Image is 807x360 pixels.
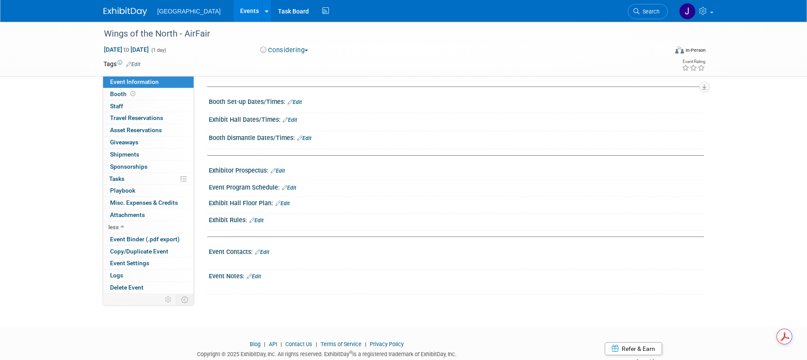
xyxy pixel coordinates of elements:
a: Privacy Policy [370,341,404,347]
a: Edit [271,168,285,174]
a: Edit [275,200,290,207]
a: less [103,221,194,233]
a: Copy/Duplicate Event [103,246,194,257]
img: Jessica Belcher [679,3,696,20]
span: Staff [110,103,123,110]
a: Blog [250,341,261,347]
span: Playbook [110,187,135,194]
span: Copy/Duplicate Event [110,248,168,255]
a: Playbook [103,185,194,197]
span: Shipments [110,151,139,158]
span: Logs [110,272,123,279]
a: Event Information [103,76,194,88]
span: [GEOGRAPHIC_DATA] [157,8,221,15]
a: Edit [282,185,296,191]
a: Edit [288,99,302,105]
td: Toggle Event Tabs [176,294,194,305]
span: | [363,341,368,347]
span: Search [640,8,660,15]
a: Giveaways [103,137,194,148]
span: (1 day) [151,47,166,53]
a: Event Binder (.pdf export) [103,233,194,245]
span: Sponsorships [110,163,147,170]
button: Considering [257,46,311,55]
a: Event Settings [103,257,194,269]
a: Attachments [103,209,194,221]
span: Booth [110,90,137,97]
a: Asset Reservations [103,124,194,136]
div: Exhibit Rules: [209,213,704,225]
a: Tasks [103,173,194,185]
a: Contact Us [285,341,312,347]
span: Booth not reserved yet [129,90,137,97]
a: Delete Event [103,282,194,293]
span: Event Information [110,78,159,85]
span: | [262,341,268,347]
a: Edit [255,249,269,255]
a: Edit [283,117,297,123]
a: Edit [126,61,141,67]
span: | [314,341,319,347]
img: ExhibitDay [104,7,147,16]
a: Logs [103,270,194,281]
td: Personalize Event Tab Strip [161,294,176,305]
a: Edit [297,135,311,141]
span: less [108,223,119,230]
a: Refer & Earn [605,342,662,355]
span: | [278,341,284,347]
div: Copyright © 2025 ExhibitDay, Inc. All rights reserved. ExhibitDay is a registered trademark of Ex... [104,348,551,358]
div: Exhibitor Prospectus: [209,164,704,175]
a: Terms of Service [321,341,362,347]
div: Wings of the North - AirFair [101,26,655,42]
span: [DATE] [DATE] [104,46,149,53]
div: Booth Dismantle Dates/Times: [209,131,704,143]
span: Giveaways [110,139,138,146]
span: Asset Reservations [110,127,162,133]
div: Exhibit Hall Dates/Times: [209,113,704,124]
span: Travel Reservations [110,114,163,121]
div: Event Program Schedule: [209,181,704,192]
td: Tags [104,60,141,68]
a: Travel Reservations [103,112,194,124]
a: Booth [103,88,194,100]
span: Event Settings [110,260,149,267]
span: Event Binder (.pdf export) [110,236,180,243]
span: Tasks [109,175,124,182]
a: Staff [103,100,194,112]
a: Shipments [103,149,194,160]
div: Event Contacts: [209,245,704,257]
div: Event Format [616,45,706,58]
div: Event Rating [682,60,705,64]
span: to [122,46,131,53]
img: Format-Inperson.png [675,47,684,53]
span: Attachments [110,211,145,218]
a: API [269,341,277,347]
div: Event Notes: [209,270,704,281]
div: Exhibit Hall Floor Plan: [209,197,704,208]
a: Search [628,4,668,19]
div: Booth Set-up Dates/Times: [209,95,704,107]
a: Edit [249,217,264,223]
a: Misc. Expenses & Credits [103,197,194,209]
span: Misc. Expenses & Credits [110,199,178,206]
sup: ® [349,350,352,355]
span: Delete Event [110,284,144,291]
a: Edit [247,273,261,280]
a: Sponsorships [103,161,194,173]
div: In-Person [685,47,706,53]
